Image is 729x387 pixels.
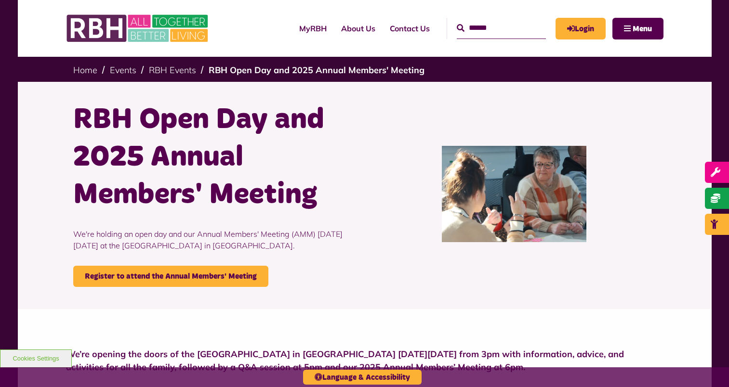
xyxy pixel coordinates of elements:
span: Menu [633,25,652,33]
a: Register to attend the Annual Members' Meeting [73,266,268,287]
a: RBH Open Day and 2025 Annual Members' Meeting [209,64,424,76]
button: Navigation [612,18,663,39]
img: IMG 7040 [442,146,586,242]
iframe: Netcall Web Assistant for live chat [686,344,729,387]
a: MyRBH [292,15,334,41]
button: Language & Accessibility [303,370,422,385]
a: Home [73,64,97,76]
p: We're holding an open day and our Annual Members' Meeting (AMM) [DATE][DATE] at the [GEOGRAPHIC_D... [73,214,358,266]
img: RBH [66,10,211,47]
a: Events [110,64,136,76]
a: Contact Us [383,15,437,41]
strong: We’re opening the doors of the [GEOGRAPHIC_DATA] in [GEOGRAPHIC_DATA] [DATE][DATE] from 3pm with ... [66,348,624,373]
h1: RBH Open Day and 2025 Annual Members' Meeting [73,101,358,214]
a: About Us [334,15,383,41]
a: RBH Events [149,64,196,76]
a: MyRBH [556,18,606,39]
